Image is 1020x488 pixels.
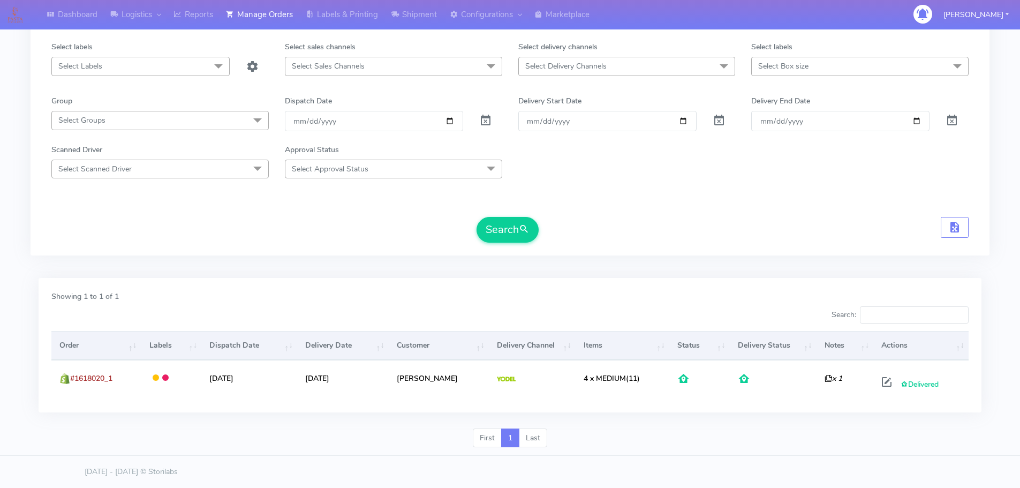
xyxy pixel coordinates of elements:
label: Showing 1 to 1 of 1 [51,291,119,302]
td: [DATE] [201,360,297,396]
th: Order: activate to sort column ascending [51,331,141,360]
label: Select labels [751,41,792,52]
span: Select Approval Status [292,164,368,174]
label: Select labels [51,41,93,52]
label: Group [51,95,72,107]
th: Status: activate to sort column ascending [669,331,730,360]
label: Select sales channels [285,41,356,52]
td: [PERSON_NAME] [389,360,489,396]
th: Notes: activate to sort column ascending [817,331,873,360]
th: Actions: activate to sort column ascending [873,331,969,360]
span: Select Box size [758,61,809,71]
label: Dispatch Date [285,95,332,107]
button: Search [477,217,539,243]
label: Delivery End Date [751,95,810,107]
th: Delivery Channel: activate to sort column ascending [489,331,576,360]
input: Search: [860,306,969,324]
span: 4 x MEDIUM [584,373,626,384]
span: Select Sales Channels [292,61,365,71]
span: Delivered [901,379,939,389]
img: shopify.png [59,373,70,384]
label: Scanned Driver [51,144,102,155]
th: Dispatch Date: activate to sort column ascending [201,331,297,360]
th: Delivery Status: activate to sort column ascending [730,331,817,360]
i: x 1 [825,373,842,384]
span: Select Delivery Channels [525,61,607,71]
span: #1618020_1 [70,373,112,384]
span: Select Groups [58,115,105,125]
label: Approval Status [285,144,339,155]
span: Select Scanned Driver [58,164,132,174]
th: Customer: activate to sort column ascending [389,331,489,360]
td: [DATE] [297,360,389,396]
button: [PERSON_NAME] [935,4,1017,26]
img: Yodel [497,377,516,382]
label: Select delivery channels [518,41,598,52]
a: 1 [501,429,519,448]
th: Labels: activate to sort column ascending [141,331,201,360]
th: Items: activate to sort column ascending [576,331,669,360]
label: Search: [832,306,969,324]
label: Delivery Start Date [518,95,581,107]
th: Delivery Date: activate to sort column ascending [297,331,389,360]
span: (11) [584,373,640,384]
span: Select Labels [58,61,102,71]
